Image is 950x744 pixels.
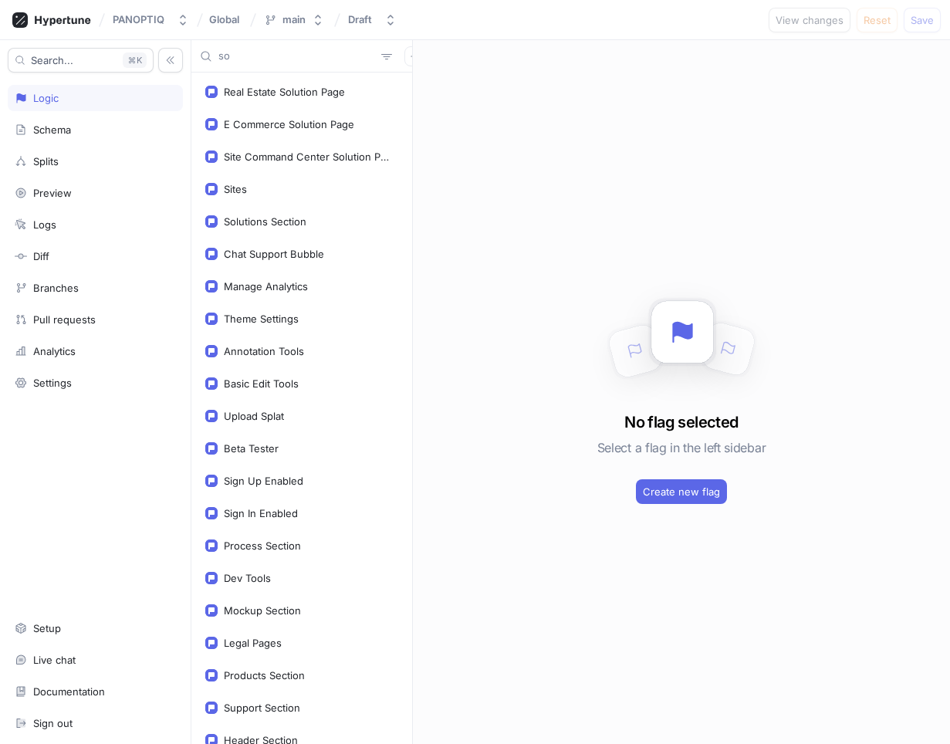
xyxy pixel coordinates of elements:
div: PANOPTIQ [113,13,164,26]
button: View changes [769,8,850,32]
h3: No flag selected [624,411,738,434]
div: Logs [33,218,56,231]
div: Dev Tools [224,572,271,584]
div: Sign In Enabled [224,507,298,519]
div: Sign Up Enabled [224,475,303,487]
div: Real Estate Solution Page [224,86,345,98]
div: Live chat [33,654,76,666]
div: Analytics [33,345,76,357]
div: Products Section [224,669,305,681]
span: Search... [31,56,73,65]
div: Settings [33,377,72,389]
div: Upload Splat [224,410,284,422]
div: Splits [33,155,59,167]
div: Sites [224,183,247,195]
div: E Commerce Solution Page [224,118,354,130]
span: Save [911,15,934,25]
div: Manage Analytics [224,280,308,293]
div: Draft [348,13,372,26]
button: Draft [342,7,403,32]
button: Save [904,8,941,32]
div: Preview [33,187,72,199]
div: Branches [33,282,79,294]
h5: Select a flag in the left sidebar [597,434,766,462]
span: Global [209,14,239,25]
div: Process Section [224,539,301,552]
div: Mockup Section [224,604,301,617]
div: K [123,52,147,68]
button: main [258,7,330,32]
div: Support Section [224,702,300,714]
div: main [282,13,306,26]
div: Solutions Section [224,215,306,228]
span: Create new flag [643,487,720,496]
div: Schema [33,123,71,136]
div: Beta Tester [224,442,279,455]
div: Site Command Center Solution Page [224,150,392,163]
div: Legal Pages [224,637,282,649]
span: View changes [776,15,844,25]
div: Chat Support Bubble [224,248,324,260]
button: PANOPTIQ [106,7,195,32]
button: Reset [857,8,898,32]
div: Pull requests [33,313,96,326]
button: Search...K [8,48,154,73]
div: Logic [33,92,59,104]
a: Documentation [8,678,183,705]
div: Sign out [33,717,73,729]
div: Basic Edit Tools [224,377,299,390]
div: Diff [33,250,49,262]
input: Search... [218,49,375,64]
div: Documentation [33,685,105,698]
div: Theme Settings [224,313,299,325]
button: Create new flag [636,479,727,504]
span: Reset [864,15,891,25]
div: Setup [33,622,61,634]
div: Annotation Tools [224,345,304,357]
